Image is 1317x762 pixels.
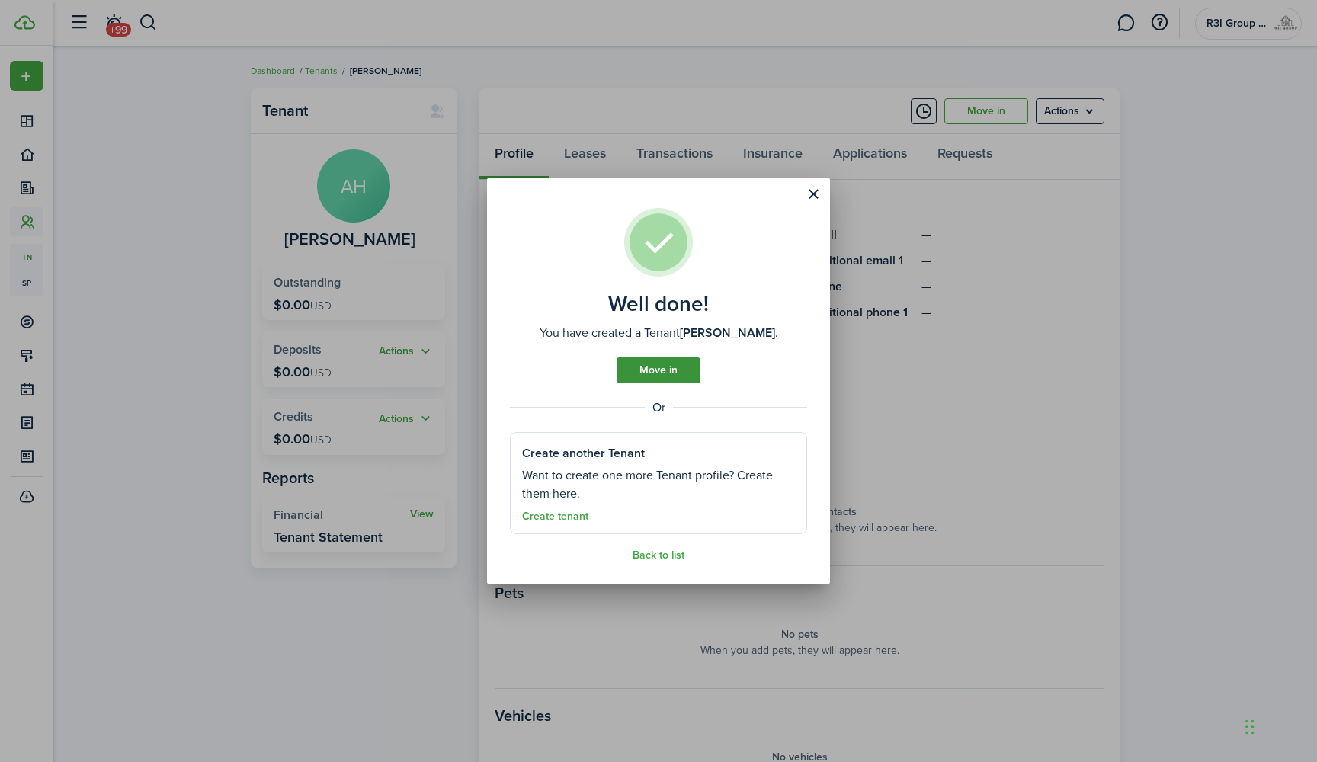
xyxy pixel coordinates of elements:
[680,324,775,341] b: [PERSON_NAME]
[522,466,795,503] well-done-section-description: Want to create one more Tenant profile? Create them here.
[540,324,778,342] well-done-description: You have created a Tenant .
[522,511,588,523] a: Create tenant
[522,444,645,463] well-done-section-title: Create another Tenant
[633,549,684,562] a: Back to list
[1245,704,1255,750] div: Drag
[800,181,826,207] button: Close modal
[510,399,807,417] well-done-separator: Or
[617,357,700,383] a: Move in
[608,292,709,316] well-done-title: Well done!
[1241,689,1317,762] iframe: Chat Widget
